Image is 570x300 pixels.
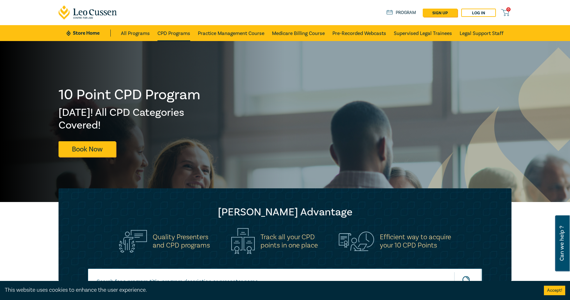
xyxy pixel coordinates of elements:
[506,7,511,11] span: 0
[380,233,451,249] h5: Efficient way to acquire your 10 CPD Points
[332,25,386,41] a: Pre-Recorded Webcasts
[386,9,416,16] a: Program
[121,25,150,41] a: All Programs
[59,106,201,132] h2: [DATE]! All CPD Categories Covered!
[71,206,499,219] h2: [PERSON_NAME] Advantage
[153,233,210,249] h5: Quality Presenters and CPD programs
[5,286,534,294] div: This website uses cookies to enhance the user experience.
[66,30,111,37] a: Store Home
[461,9,496,17] a: Log in
[88,269,482,294] input: Search for a program title, program description or presenter name
[544,286,565,295] button: Accept cookies
[59,87,201,103] h1: 10 Point CPD Program
[119,230,147,253] img: Quality Presenters<br>and CPD programs
[460,25,504,41] a: Legal Support Staff
[423,9,457,17] a: sign up
[157,25,190,41] a: CPD Programs
[272,25,325,41] a: Medicare Billing Course
[231,228,255,254] img: Track all your CPD<br>points in one place
[339,232,374,251] img: Efficient way to acquire<br>your 10 CPD Points
[394,25,452,41] a: Supervised Legal Trainees
[59,141,116,157] a: Book Now
[559,219,565,268] span: Can we help ?
[198,25,264,41] a: Practice Management Course
[261,233,318,249] h5: Track all your CPD points in one place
